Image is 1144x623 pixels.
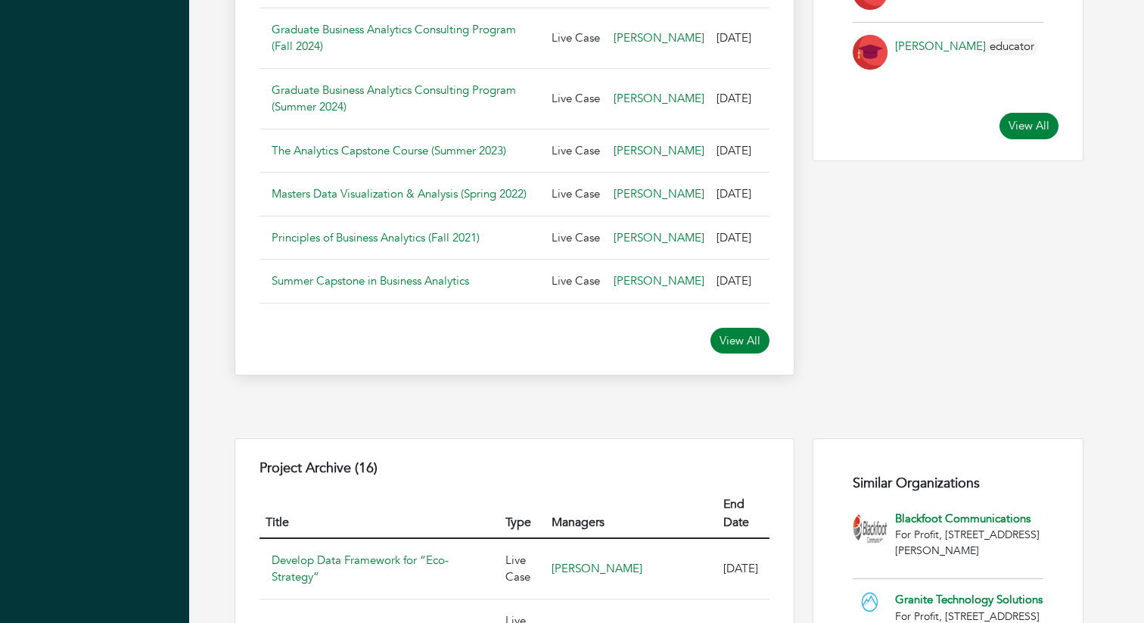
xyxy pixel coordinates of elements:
[710,129,769,173] td: [DATE]
[710,260,769,304] td: [DATE]
[999,113,1059,139] a: View All
[272,553,449,585] a: Develop Data Framework for “Eco-Strategy”
[272,83,516,115] a: Graduate Business Analytics Consulting Program (Summer 2024)
[552,561,642,576] a: [PERSON_NAME]
[853,475,1043,492] h4: Similar Organizations
[546,489,717,538] th: Managers
[986,39,1038,55] span: educator
[546,68,608,129] td: Live Case
[272,230,480,245] a: Principles of Business Analytics (Fall 2021)
[546,129,608,173] td: Live Case
[717,538,769,600] td: [DATE]
[546,173,608,216] td: Live Case
[717,489,769,538] th: End Date
[614,143,704,158] a: [PERSON_NAME]
[499,538,546,600] td: Live Case
[895,39,986,54] a: [PERSON_NAME]
[546,8,608,68] td: Live Case
[499,489,546,538] th: Type
[853,510,888,545] img: BC%20Logo_Horizontal_Full%20Color.png
[614,30,704,45] a: [PERSON_NAME]
[546,260,608,304] td: Live Case
[710,328,769,354] a: View All
[895,527,1043,559] p: For Profit, [STREET_ADDRESS][PERSON_NAME]
[546,216,608,260] td: Live Case
[260,460,769,477] h4: Project Archive (16)
[853,35,888,70] img: Student-Icon-6b6867cbad302adf8029cb3ecf392088beec6a544309a027beb5b4b4576828a8.png
[895,511,1031,526] a: Blackfoot Communications
[614,91,704,106] a: [PERSON_NAME]
[614,230,704,245] a: [PERSON_NAME]
[272,22,516,55] a: Graduate Business Analytics Consulting Program (Fall 2024)
[710,68,769,129] td: [DATE]
[710,173,769,216] td: [DATE]
[272,143,506,158] a: The Analytics Capstone Course (Summer 2023)
[614,273,704,288] a: [PERSON_NAME]
[272,273,469,288] a: Summer Capstone in Business Analytics
[710,8,769,68] td: [DATE]
[272,186,527,201] a: Masters Data Visualization & Analysis (Spring 2022)
[614,186,704,201] a: [PERSON_NAME]
[260,489,499,538] th: Title
[895,592,1043,607] a: Granite Technology Solutions
[710,216,769,260] td: [DATE]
